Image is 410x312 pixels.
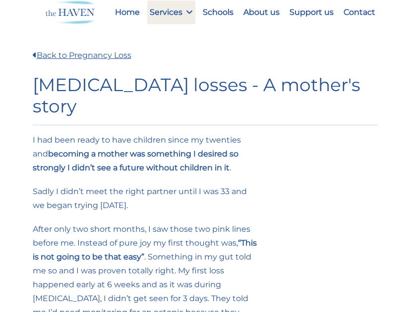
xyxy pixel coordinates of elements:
strong: becoming a mother was something I desired so strongly I didn’t see a future without children in it [33,149,238,172]
a: About us [241,0,282,24]
p: Sadly I didn’t meet the right partner until I was 33 and we began trying [DATE]. [33,185,259,212]
a: Back to Pregnancy Loss [33,51,131,60]
a: Contact [341,0,378,24]
a: Schools [200,0,236,24]
a: Home [113,0,142,24]
a: Services [147,0,195,24]
a: Support us [287,0,336,24]
p: I had been ready to have children since my twenties and . [33,133,259,175]
h1: [MEDICAL_DATA] losses - A mother's story [33,74,378,117]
